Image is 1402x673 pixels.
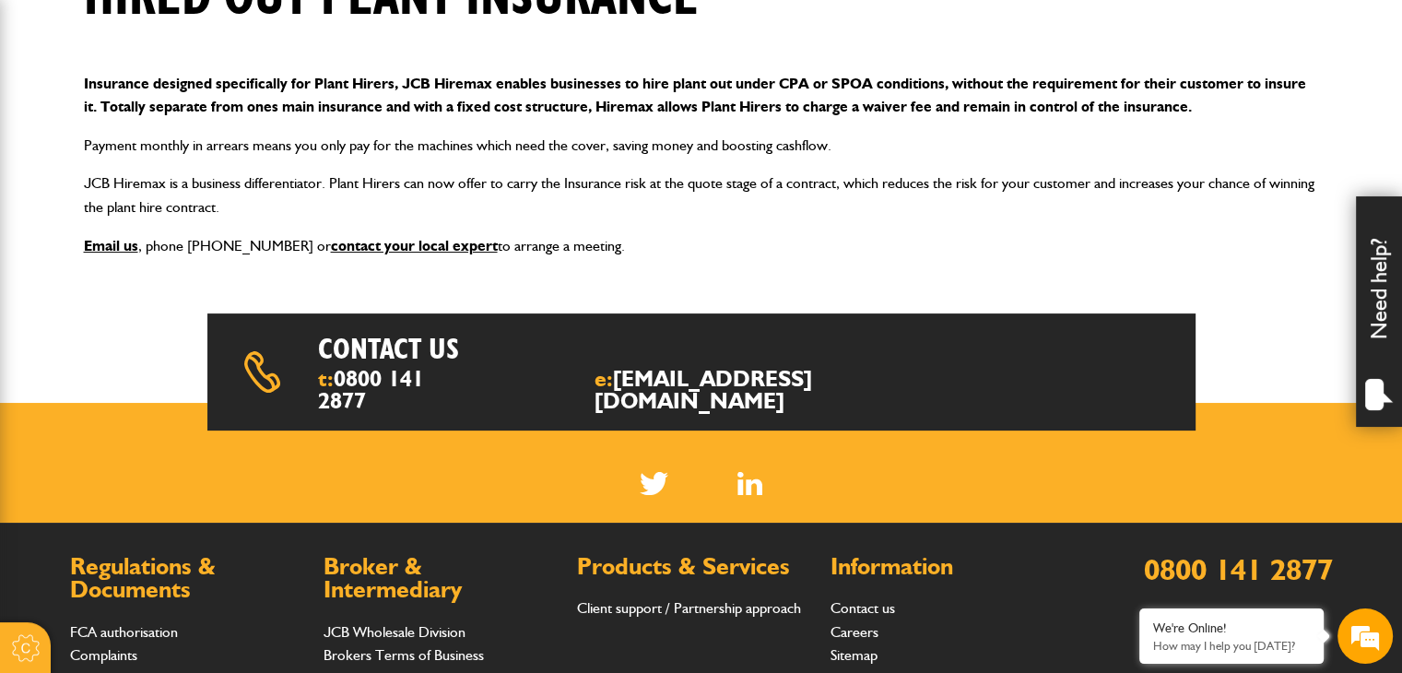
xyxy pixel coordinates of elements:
img: Linked In [737,472,762,495]
img: d_20077148190_company_1631870298795_20077148190 [31,102,77,128]
em: Start Chat [251,529,335,554]
h2: Information [831,555,1066,579]
div: Need help? [1356,196,1402,427]
p: Insurance designed specifically for Plant Hirers, JCB Hiremax enables businesses to hire plant ou... [84,72,1319,119]
p: Payment monthly in arrears means you only pay for the machines which need the cover, saving money... [84,134,1319,158]
input: Enter your email address [24,225,336,266]
p: JCB Hiremax is a business differentiator. Plant Hirers can now offer to carry the Insurance risk ... [84,171,1319,218]
input: Enter your phone number [24,279,336,320]
h2: Broker & Intermediary [324,555,559,602]
h2: Contact us [318,332,750,367]
div: Minimize live chat window [302,9,347,53]
p: , phone [PHONE_NUMBER] or to arrange a meeting. [84,234,1319,258]
input: Enter your last name [24,171,336,211]
a: 0800 141 2877 [318,365,424,414]
h2: Regulations & Documents [70,555,305,602]
a: 0800 141 2877 [1144,551,1333,587]
a: LinkedIn [737,472,762,495]
div: Chat with us now [96,103,310,127]
a: [EMAIL_ADDRESS][DOMAIN_NAME] [595,365,812,414]
img: Twitter [640,472,668,495]
a: Email us [84,237,138,254]
span: e: [595,368,904,412]
a: contact your local expert [331,237,498,254]
a: Sitemap [831,646,878,664]
a: FCA authorisation [70,623,178,641]
span: t: [318,368,440,412]
h2: Products & Services [577,555,812,579]
textarea: Type your message and hit 'Enter' [24,334,336,513]
a: Complaints [70,646,137,664]
p: How may I help you today? [1153,639,1310,653]
a: Brokers Terms of Business [324,646,484,664]
a: JCB Wholesale Division [324,623,465,641]
a: Contact us [831,599,895,617]
a: Careers [831,623,878,641]
div: We're Online! [1153,620,1310,636]
a: Client support / Partnership approach [577,599,801,617]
